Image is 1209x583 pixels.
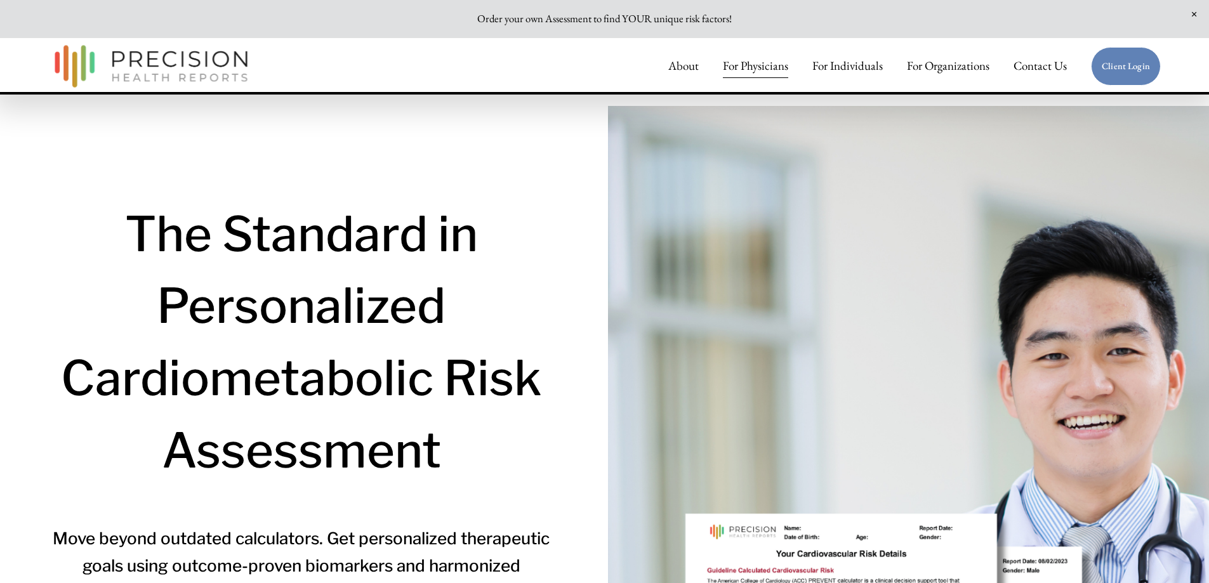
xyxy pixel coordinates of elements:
[48,199,554,487] h1: The Standard in Personalized Cardiometabolic Risk Assessment
[907,54,989,78] span: For Organizations
[668,53,699,80] a: About
[1014,53,1067,80] a: Contact Us
[1091,47,1161,86] a: Client Login
[48,39,254,93] img: Precision Health Reports
[812,53,883,80] a: For Individuals
[907,53,989,80] a: folder dropdown
[723,53,788,80] a: For Physicians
